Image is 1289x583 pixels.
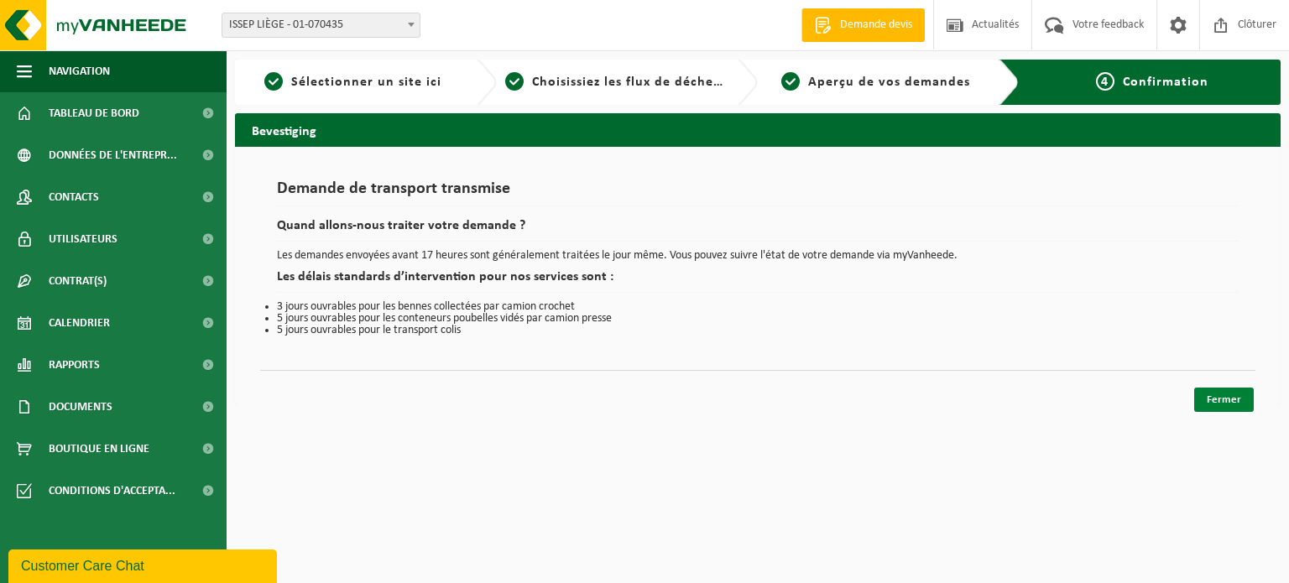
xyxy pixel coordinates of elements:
span: Sélectionner un site ici [291,75,441,89]
span: Documents [49,386,112,428]
span: ISSEP LIÈGE - 01-070435 [222,13,420,38]
span: Boutique en ligne [49,428,149,470]
span: Conditions d'accepta... [49,470,175,512]
span: 2 [505,72,524,91]
a: 3Aperçu de vos demandes [766,72,986,92]
p: Les demandes envoyées avant 17 heures sont généralement traitées le jour même. Vous pouvez suivre... [277,250,1239,262]
a: Demande devis [801,8,925,42]
span: Données de l'entrepr... [49,134,177,176]
span: ISSEP LIÈGE - 01-070435 [222,13,420,37]
a: Fermer [1194,388,1254,412]
span: 4 [1096,72,1114,91]
span: 1 [264,72,283,91]
span: Choisissiez les flux de déchets et récipients [532,75,811,89]
span: Confirmation [1123,75,1208,89]
h2: Les délais standards d’intervention pour nos services sont : [277,270,1239,293]
span: Rapports [49,344,100,386]
iframe: chat widget [8,546,280,583]
h2: Bevestiging [235,113,1281,146]
h2: Quand allons-nous traiter votre demande ? [277,219,1239,242]
span: Tableau de bord [49,92,139,134]
h1: Demande de transport transmise [277,180,1239,206]
span: 3 [781,72,800,91]
span: Calendrier [49,302,110,344]
span: Utilisateurs [49,218,117,260]
span: Demande devis [836,17,916,34]
span: Contrat(s) [49,260,107,302]
span: Aperçu de vos demandes [808,75,970,89]
a: 1Sélectionner un site ici [243,72,463,92]
li: 5 jours ouvrables pour le transport colis [277,325,1239,336]
li: 3 jours ouvrables pour les bennes collectées par camion crochet [277,301,1239,313]
span: Navigation [49,50,110,92]
span: Contacts [49,176,99,218]
li: 5 jours ouvrables pour les conteneurs poubelles vidés par camion presse [277,313,1239,325]
a: 2Choisissiez les flux de déchets et récipients [505,72,725,92]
